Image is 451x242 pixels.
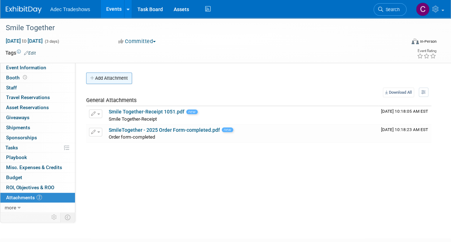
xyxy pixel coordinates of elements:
[109,109,184,115] a: Smile Together-Receipt 1051.pdf
[22,75,28,80] span: Booth not reserved yet
[6,195,42,200] span: Attachments
[0,93,75,102] a: Travel Reservations
[6,104,49,110] span: Asset Reservations
[0,203,75,213] a: more
[381,127,428,132] span: Upload Timestamp
[5,145,18,150] span: Tasks
[44,39,59,44] span: (3 days)
[417,49,436,53] div: Event Rating
[0,83,75,93] a: Staff
[21,38,28,44] span: to
[6,75,28,80] span: Booth
[109,134,155,140] span: Order form-completed
[0,163,75,172] a: Misc. Expenses & Credits
[0,193,75,203] a: Attachments2
[383,88,414,97] a: Download All
[5,38,43,44] span: [DATE] [DATE]
[5,49,36,56] td: Tags
[86,73,132,84] button: Add Attachment
[6,154,27,160] span: Playbook
[0,123,75,132] a: Shipments
[0,143,75,153] a: Tasks
[50,6,90,12] span: Adec Tradeshows
[6,6,42,13] img: ExhibitDay
[6,85,17,90] span: Staff
[6,94,50,100] span: Travel Reservations
[378,106,431,124] td: Upload Timestamp
[0,113,75,122] a: Giveaways
[0,103,75,112] a: Asset Reservations
[0,153,75,162] a: Playbook
[412,38,419,44] img: Format-Inperson.png
[48,213,61,222] td: Personalize Event Tab Strip
[86,97,137,103] span: General Attachments
[116,38,159,45] button: Committed
[374,37,437,48] div: Event Format
[109,116,157,122] span: Smile Together-Receipt
[5,205,16,210] span: more
[37,195,42,200] span: 2
[0,173,75,182] a: Budget
[6,135,37,140] span: Sponsorships
[0,133,75,143] a: Sponsorships
[420,39,437,44] div: In-Person
[374,3,407,16] a: Search
[383,7,400,12] span: Search
[0,73,75,83] a: Booth
[186,110,198,114] span: new
[6,185,54,190] span: ROI, Objectives & ROO
[222,127,233,132] span: new
[6,125,30,130] span: Shipments
[61,213,75,222] td: Toggle Event Tabs
[24,51,36,56] a: Edit
[6,65,46,70] span: Event Information
[378,125,431,143] td: Upload Timestamp
[6,115,29,120] span: Giveaways
[3,22,400,34] div: Smile Together
[109,127,220,133] a: SmileTogether - 2025 Order Form-completed.pdf
[6,174,22,180] span: Budget
[6,164,62,170] span: Misc. Expenses & Credits
[381,109,428,114] span: Upload Timestamp
[0,63,75,73] a: Event Information
[416,3,429,16] img: Carol Schmidlin
[0,183,75,192] a: ROI, Objectives & ROO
